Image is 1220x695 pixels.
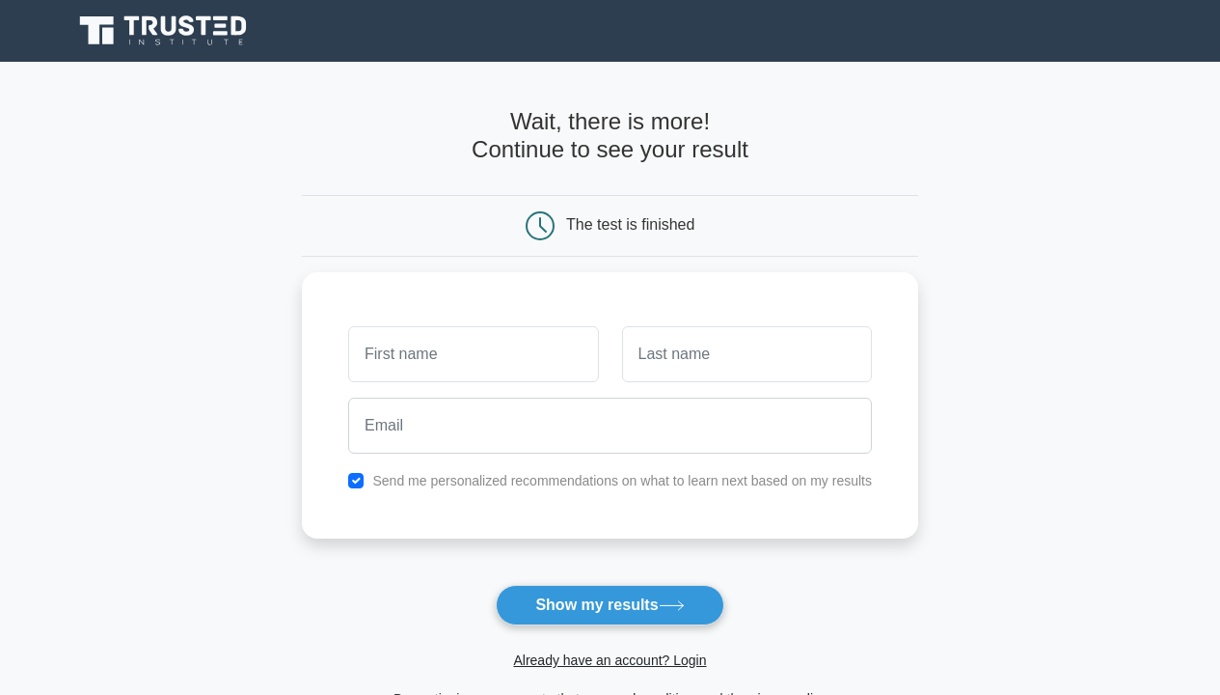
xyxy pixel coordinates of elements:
input: First name [348,326,598,382]
a: Already have an account? Login [513,653,706,668]
input: Email [348,398,872,454]
input: Last name [622,326,872,382]
label: Send me personalized recommendations on what to learn next based on my results [372,473,872,488]
h4: Wait, there is more! Continue to see your result [302,108,918,164]
div: The test is finished [566,216,694,233]
button: Show my results [496,585,723,625]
